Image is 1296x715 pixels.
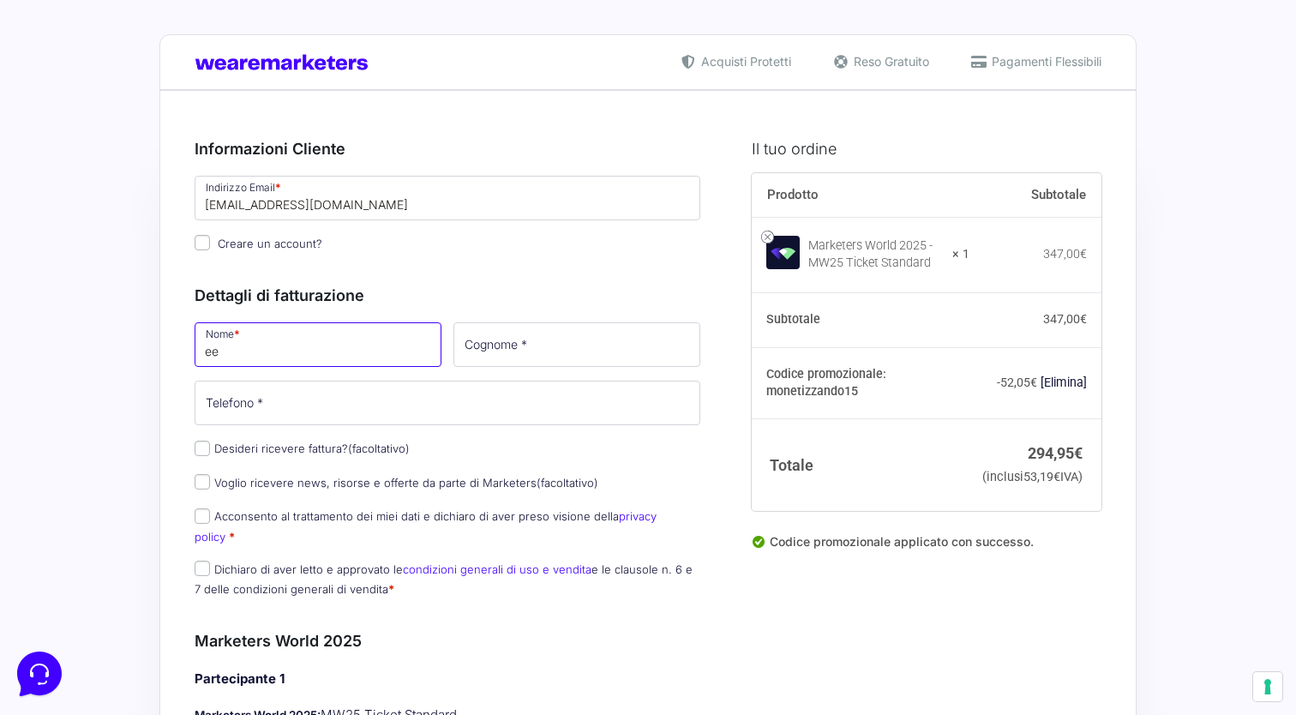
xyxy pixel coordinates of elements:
[27,69,146,82] span: Le tue conversazioni
[27,213,134,226] span: Trova una risposta
[195,509,657,543] a: privacy policy
[752,173,970,218] th: Prodotto
[1030,376,1037,389] span: €
[14,648,65,700] iframe: Customerly Messenger Launcher
[952,246,969,263] strong: × 1
[1043,312,1087,326] bdi: 347,00
[51,574,81,590] p: Home
[752,137,1101,160] h3: Il tuo ordine
[453,322,700,367] input: Cognome *
[1041,376,1087,389] a: Rimuovi il codice promozionale monetizzando15
[195,476,598,490] label: Voglio ricevere news, risorse e offerte da parte di Marketers
[195,322,441,367] input: Nome *
[697,52,791,70] span: Acquisti Protetti
[752,419,970,511] th: Totale
[224,550,329,590] button: Aiuto
[969,347,1101,419] td: -
[218,237,322,250] span: Creare un account?
[1253,672,1282,701] button: Le tue preferenze relative al consenso per le tecnologie di tracciamento
[148,574,195,590] p: Messaggi
[14,550,119,590] button: Home
[849,52,929,70] span: Reso Gratuito
[1028,444,1083,462] bdi: 294,95
[1074,444,1083,462] span: €
[111,154,253,168] span: Inizia una conversazione
[119,550,225,590] button: Messaggi
[1080,247,1087,261] span: €
[39,249,280,267] input: Cerca un articolo...
[969,173,1101,218] th: Subtotale
[27,144,315,178] button: Inizia una conversazione
[14,14,288,41] h2: Ciao da Marketers 👋
[537,476,598,490] span: (facoltativo)
[403,562,591,576] a: condizioni generali di uso e vendita
[1000,376,1037,389] span: 52,05
[1080,312,1087,326] span: €
[1043,247,1087,261] bdi: 347,00
[195,442,410,455] label: Desideri ricevere fattura?
[195,670,700,689] h4: Partecipante 1
[348,442,410,455] span: (facoltativo)
[195,562,693,596] label: Dichiaro di aver letto e approvato le e le clausole n. 6 e 7 delle condizioni generali di vendita
[195,561,210,576] input: Dichiaro di aver letto e approvato lecondizioni generali di uso e venditae le clausole n. 6 e 7 d...
[55,96,89,130] img: dark
[195,381,700,425] input: Telefono *
[982,470,1083,484] small: (inclusi IVA)
[195,474,210,490] input: Voglio ricevere news, risorse e offerte da parte di Marketers(facoltativo)
[987,52,1101,70] span: Pagamenti Flessibili
[752,532,1101,565] div: Codice promozionale applicato con successo.
[195,137,700,160] h3: Informazioni Cliente
[195,176,700,220] input: Indirizzo Email *
[195,629,700,652] h3: Marketers World 2025
[1023,470,1060,484] span: 53,19
[808,237,942,272] div: Marketers World 2025 - MW25 Ticket Standard
[766,236,800,269] img: Marketers World 2025 - MW25 Ticket Standard
[1053,470,1060,484] span: €
[195,235,210,250] input: Creare un account?
[752,293,970,348] th: Subtotale
[264,574,289,590] p: Aiuto
[195,284,700,307] h3: Dettagli di fatturazione
[183,213,315,226] a: Apri Centro Assistenza
[752,347,970,419] th: Codice promozionale: monetizzando15
[195,508,210,524] input: Acconsento al trattamento dei miei dati e dichiaro di aver preso visione dellaprivacy policy
[27,96,62,130] img: dark
[195,509,657,543] label: Acconsento al trattamento dei miei dati e dichiaro di aver preso visione della
[82,96,117,130] img: dark
[195,441,210,456] input: Desideri ricevere fattura?(facoltativo)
